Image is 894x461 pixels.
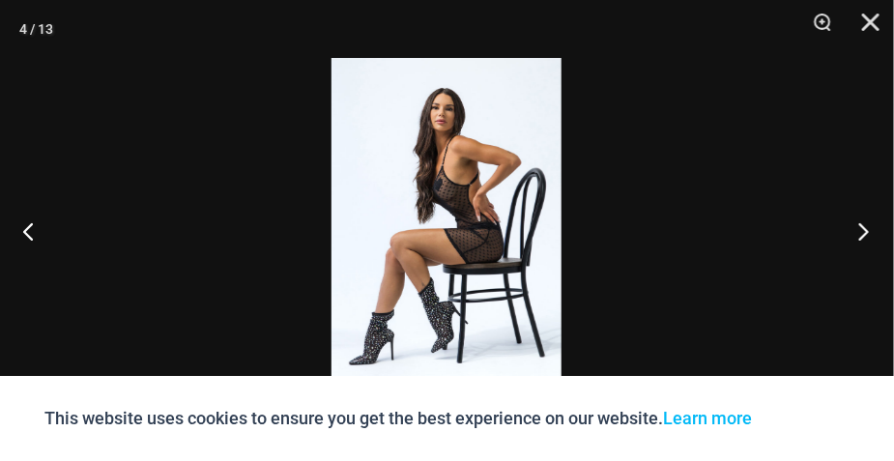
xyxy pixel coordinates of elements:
button: Accept [767,395,850,442]
button: Next [822,183,894,279]
p: This website uses cookies to ensure you get the best experience on our website. [45,404,753,433]
div: 4 / 13 [19,14,53,43]
img: Delta Black Hearts 5612 Dress 14 [332,58,562,403]
a: Learn more [664,408,753,428]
